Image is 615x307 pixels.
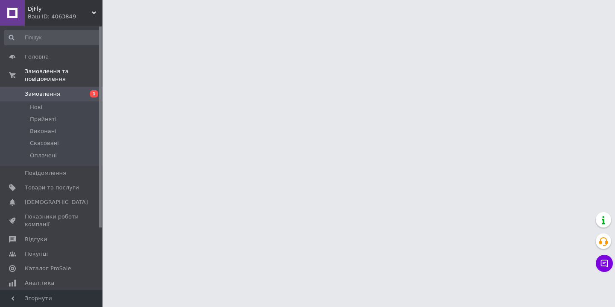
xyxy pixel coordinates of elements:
[25,68,102,83] span: Замовлення та повідомлення
[25,250,48,258] span: Покупці
[25,198,88,206] span: [DEMOGRAPHIC_DATA]
[25,236,47,243] span: Відгуки
[28,5,92,13] span: DjFly
[25,90,60,98] span: Замовлення
[30,127,56,135] span: Виконані
[4,30,101,45] input: Пошук
[30,115,56,123] span: Прийняті
[596,255,613,272] button: Чат з покупцем
[25,265,71,272] span: Каталог ProSale
[25,53,49,61] span: Головна
[25,213,79,228] span: Показники роботи компанії
[25,169,66,177] span: Повідомлення
[30,139,59,147] span: Скасовані
[25,279,54,287] span: Аналітика
[30,103,42,111] span: Нові
[28,13,102,21] div: Ваш ID: 4063849
[30,152,57,159] span: Оплачені
[90,90,98,97] span: 1
[25,184,79,192] span: Товари та послуги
